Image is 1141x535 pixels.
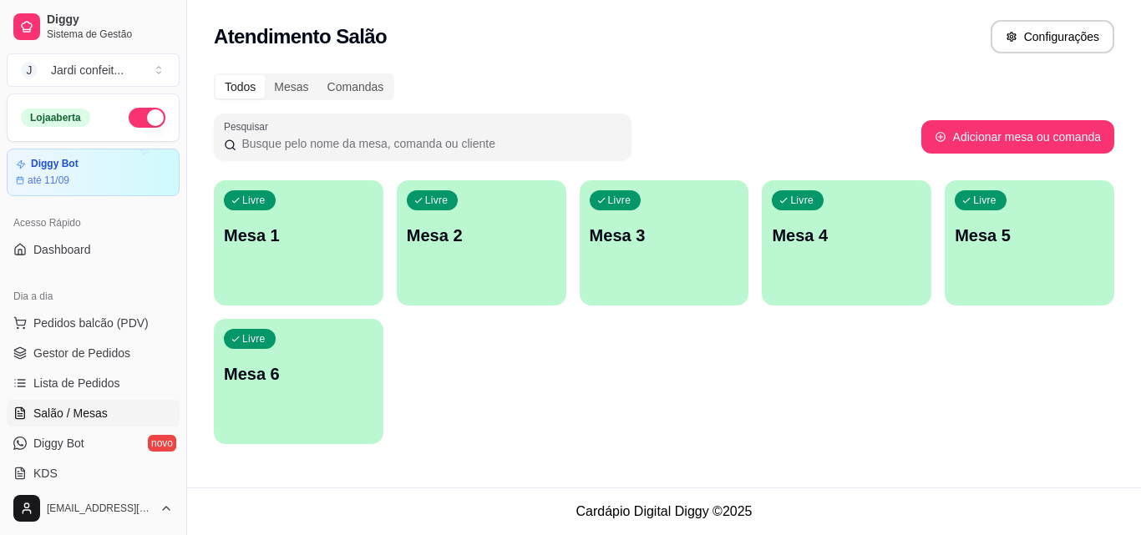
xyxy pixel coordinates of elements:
[33,315,149,331] span: Pedidos balcão (PDV)
[7,236,180,263] a: Dashboard
[608,194,631,207] p: Livre
[407,224,556,247] p: Mesa 2
[590,224,739,247] p: Mesa 3
[33,241,91,258] span: Dashboard
[945,180,1114,305] button: LivreMesa 5
[214,180,383,305] button: LivreMesa 1
[33,345,130,361] span: Gestor de Pedidos
[7,53,180,87] button: Select a team
[7,488,180,528] button: [EMAIL_ADDRESS][DOMAIN_NAME]
[214,23,387,50] h2: Atendimento Salão
[47,28,173,41] span: Sistema de Gestão
[7,460,180,487] a: KDS
[7,430,180,457] a: Diggy Botnovo
[224,224,373,247] p: Mesa 1
[236,135,621,152] input: Pesquisar
[425,194,449,207] p: Livre
[973,194,996,207] p: Livre
[129,108,165,128] button: Alterar Status
[7,283,180,310] div: Dia a dia
[921,120,1114,154] button: Adicionar mesa ou comanda
[7,340,180,366] a: Gestor de Pedidos
[224,362,373,386] p: Mesa 6
[21,62,38,78] span: J
[955,224,1104,247] p: Mesa 5
[33,375,120,391] span: Lista de Pedidos
[7,7,180,47] a: DiggySistema de Gestão
[265,75,317,98] div: Mesas
[762,180,931,305] button: LivreMesa 4
[187,487,1141,535] footer: Cardápio Digital Diggy © 2025
[7,370,180,396] a: Lista de Pedidos
[242,194,266,207] p: Livre
[7,149,180,196] a: Diggy Botaté 11/09
[33,435,84,452] span: Diggy Bot
[33,405,108,421] span: Salão / Mesas
[214,319,383,444] button: LivreMesa 6
[28,174,69,187] article: até 11/09
[47,13,173,28] span: Diggy
[224,119,274,134] label: Pesquisar
[242,332,266,346] p: Livre
[580,180,749,305] button: LivreMesa 3
[772,224,921,247] p: Mesa 4
[318,75,393,98] div: Comandas
[7,400,180,426] a: Salão / Mesas
[7,310,180,336] button: Pedidos balcão (PDV)
[33,465,58,482] span: KDS
[790,194,814,207] p: Livre
[21,109,90,127] div: Loja aberta
[51,62,124,78] div: Jardi confeit ...
[7,209,180,236] div: Acesso Rápido
[47,502,153,515] span: [EMAIL_ADDRESS][DOMAIN_NAME]
[397,180,566,305] button: LivreMesa 2
[31,158,79,170] article: Diggy Bot
[216,75,265,98] div: Todos
[991,20,1114,53] button: Configurações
